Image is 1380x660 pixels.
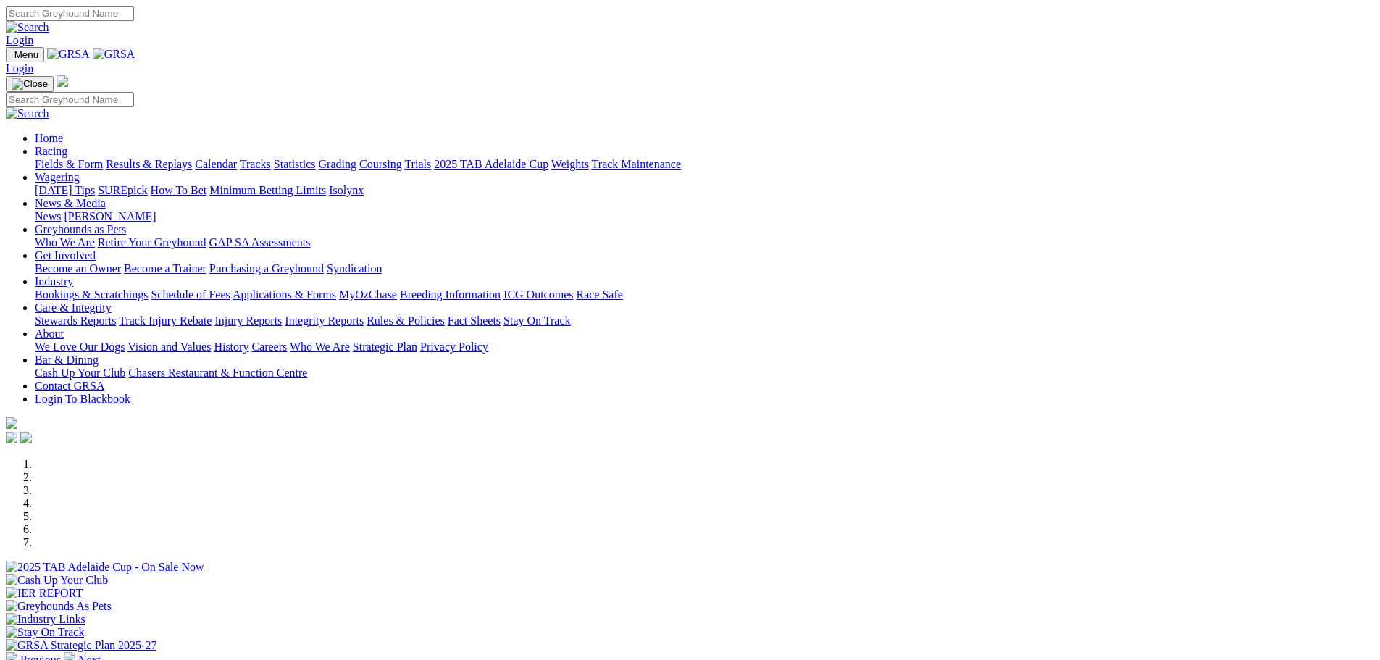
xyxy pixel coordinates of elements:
a: Coursing [359,158,402,170]
a: Login [6,34,33,46]
a: Vision and Values [127,341,211,353]
a: How To Bet [151,184,207,196]
div: About [35,341,1374,354]
a: Race Safe [576,288,622,301]
div: Get Involved [35,262,1374,275]
img: GRSA [93,48,135,61]
a: Get Involved [35,249,96,262]
a: Cash Up Your Club [35,367,125,379]
a: Stay On Track [503,314,570,327]
a: Login [6,62,33,75]
a: Rules & Policies [367,314,445,327]
a: ICG Outcomes [503,288,573,301]
span: Menu [14,49,38,60]
a: Weights [551,158,589,170]
a: History [214,341,248,353]
img: GRSA [47,48,90,61]
button: Toggle navigation [6,47,44,62]
a: Calendar [195,158,237,170]
a: Racing [35,145,67,157]
a: Tracks [240,158,271,170]
input: Search [6,6,134,21]
div: Greyhounds as Pets [35,236,1374,249]
a: About [35,327,64,340]
img: IER REPORT [6,587,83,600]
a: Care & Integrity [35,301,112,314]
a: Fact Sheets [448,314,501,327]
a: Stewards Reports [35,314,116,327]
a: Chasers Restaurant & Function Centre [128,367,307,379]
a: News [35,210,61,222]
img: Industry Links [6,613,85,626]
a: Wagering [35,171,80,183]
a: Track Maintenance [592,158,681,170]
img: logo-grsa-white.png [6,417,17,429]
img: Search [6,21,49,34]
div: News & Media [35,210,1374,223]
a: Bar & Dining [35,354,99,366]
img: Cash Up Your Club [6,574,108,587]
a: News & Media [35,197,106,209]
a: [PERSON_NAME] [64,210,156,222]
a: Who We Are [35,236,95,248]
a: Retire Your Greyhound [98,236,206,248]
a: Breeding Information [400,288,501,301]
img: logo-grsa-white.png [57,75,68,87]
img: Search [6,107,49,120]
a: Integrity Reports [285,314,364,327]
a: 2025 TAB Adelaide Cup [434,158,548,170]
a: Become a Trainer [124,262,206,275]
a: Injury Reports [214,314,282,327]
button: Toggle navigation [6,76,54,92]
a: MyOzChase [339,288,397,301]
a: GAP SA Assessments [209,236,311,248]
div: Bar & Dining [35,367,1374,380]
div: Racing [35,158,1374,171]
a: Strategic Plan [353,341,417,353]
img: 2025 TAB Adelaide Cup - On Sale Now [6,561,204,574]
img: GRSA Strategic Plan 2025-27 [6,639,156,652]
a: Trials [404,158,431,170]
a: [DATE] Tips [35,184,95,196]
a: Contact GRSA [35,380,104,392]
a: Greyhounds as Pets [35,223,126,235]
img: twitter.svg [20,432,32,443]
a: Schedule of Fees [151,288,230,301]
div: Wagering [35,184,1374,197]
a: Careers [251,341,287,353]
a: Home [35,132,63,144]
a: Fields & Form [35,158,103,170]
a: Applications & Forms [233,288,336,301]
a: Results & Replays [106,158,192,170]
a: Who We Are [290,341,350,353]
a: Become an Owner [35,262,121,275]
a: Purchasing a Greyhound [209,262,324,275]
a: Track Injury Rebate [119,314,212,327]
a: Minimum Betting Limits [209,184,326,196]
a: We Love Our Dogs [35,341,125,353]
img: facebook.svg [6,432,17,443]
input: Search [6,92,134,107]
img: Stay On Track [6,626,84,639]
a: Isolynx [329,184,364,196]
a: Industry [35,275,73,288]
a: SUREpick [98,184,147,196]
a: Login To Blackbook [35,393,130,405]
a: Grading [319,158,356,170]
a: Privacy Policy [420,341,488,353]
a: Syndication [327,262,382,275]
a: Bookings & Scratchings [35,288,148,301]
div: Care & Integrity [35,314,1374,327]
img: Close [12,78,48,90]
div: Industry [35,288,1374,301]
a: Statistics [274,158,316,170]
img: Greyhounds As Pets [6,600,112,613]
